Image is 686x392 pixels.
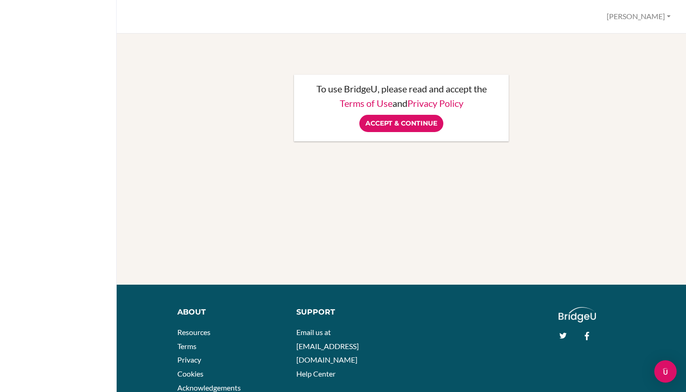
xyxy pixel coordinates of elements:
[177,383,241,392] a: Acknowledgements
[177,342,196,350] a: Terms
[654,360,677,383] div: Open Intercom Messenger
[177,307,282,318] div: About
[303,84,499,93] p: To use BridgeU, please read and accept the
[559,307,596,322] img: logo_white@2x-f4f0deed5e89b7ecb1c2cc34c3e3d731f90f0f143d5ea2071677605dd97b5244.png
[177,355,201,364] a: Privacy
[359,115,443,132] input: Accept & Continue
[296,307,394,318] div: Support
[602,8,675,25] button: [PERSON_NAME]
[177,328,210,336] a: Resources
[407,98,463,109] a: Privacy Policy
[303,98,499,108] p: and
[340,98,392,109] a: Terms of Use
[296,369,336,378] a: Help Center
[177,369,203,378] a: Cookies
[296,328,359,364] a: Email us at [EMAIL_ADDRESS][DOMAIN_NAME]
